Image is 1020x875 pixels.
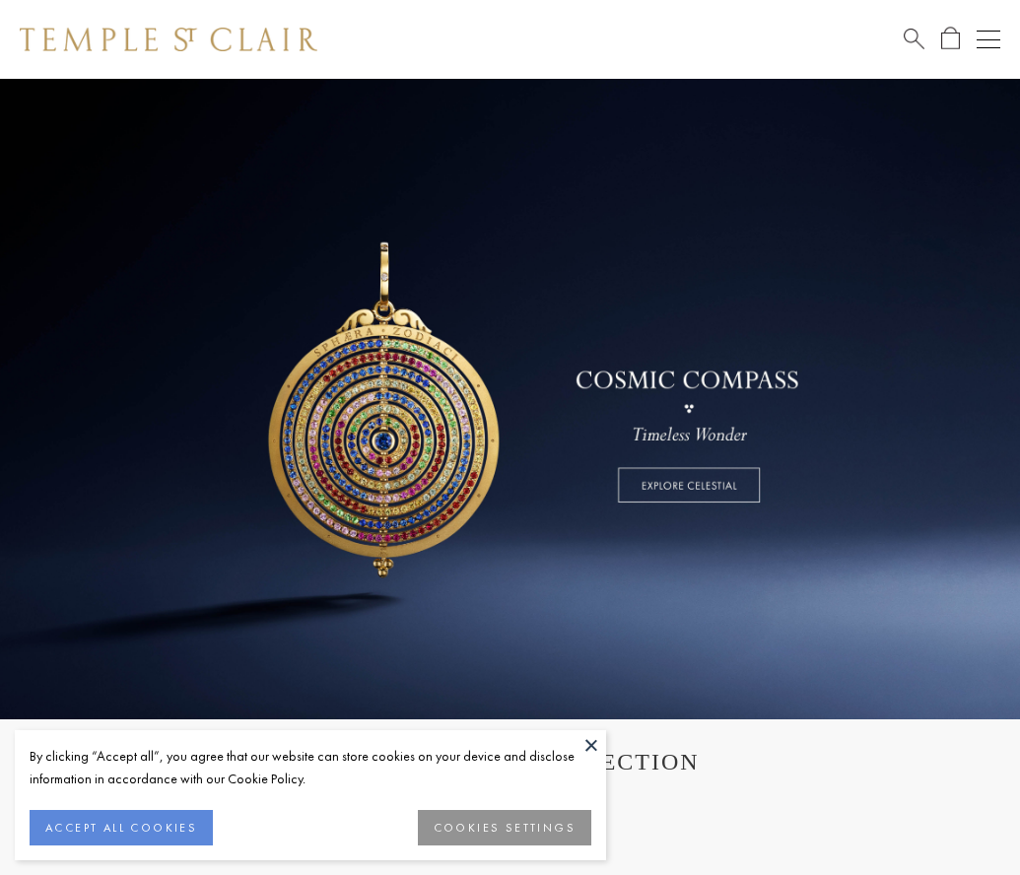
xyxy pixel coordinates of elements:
button: Open navigation [977,28,1000,51]
button: ACCEPT ALL COOKIES [30,810,213,845]
button: COOKIES SETTINGS [418,810,591,845]
a: Open Shopping Bag [941,27,960,51]
div: By clicking “Accept all”, you agree that our website can store cookies on your device and disclos... [30,745,591,790]
a: Search [904,27,924,51]
img: Temple St. Clair [20,28,317,51]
